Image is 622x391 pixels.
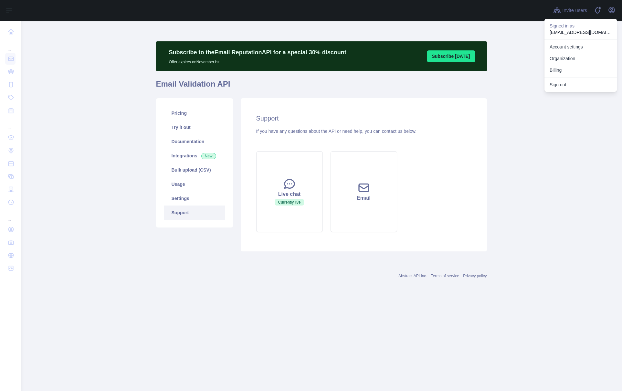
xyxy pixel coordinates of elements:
a: Privacy policy [463,274,487,278]
p: Offer expires on November 1st. [169,57,346,65]
p: [EMAIL_ADDRESS][DOMAIN_NAME] [550,29,612,36]
div: ... [5,209,16,222]
button: Billing [544,64,617,76]
div: Email [339,194,389,202]
button: Live chatCurrently live [256,151,323,232]
p: Subscribe to the Email Reputation API for a special 30 % discount [169,48,346,57]
div: ... [5,118,16,131]
a: Terms of service [431,274,459,278]
div: If you have any questions about the API or need help, you can contact us below. [256,128,471,134]
button: Subscribe [DATE] [427,50,475,62]
a: Usage [164,177,225,191]
a: Documentation [164,134,225,149]
span: New [201,153,216,159]
div: ... [5,39,16,52]
span: Currently live [275,199,304,206]
button: Email [331,151,397,232]
a: Integrations New [164,149,225,163]
h1: Email Validation API [156,79,487,94]
button: Invite users [552,5,588,16]
span: Invite users [562,7,587,14]
button: Sign out [544,79,617,90]
a: Organization [544,53,617,64]
a: Bulk upload (CSV) [164,163,225,177]
div: Live chat [264,190,315,198]
a: Try it out [164,120,225,134]
h2: Support [256,114,471,123]
a: Support [164,206,225,220]
a: Account settings [544,41,617,53]
a: Abstract API Inc. [398,274,427,278]
a: Pricing [164,106,225,120]
a: Settings [164,191,225,206]
p: Signed in as [550,23,612,29]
